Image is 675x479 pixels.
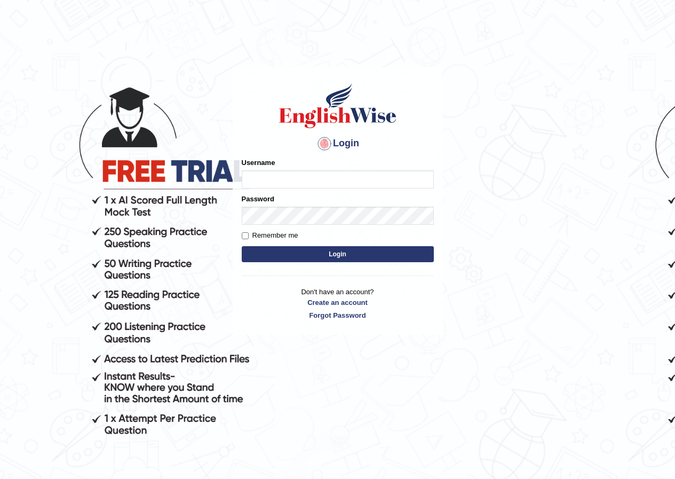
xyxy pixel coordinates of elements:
[242,232,249,239] input: Remember me
[242,158,275,168] label: Username
[242,194,274,204] label: Password
[242,310,434,320] a: Forgot Password
[242,230,298,241] label: Remember me
[277,82,399,130] img: Logo of English Wise sign in for intelligent practice with AI
[242,135,434,152] h4: Login
[242,246,434,262] button: Login
[242,287,434,320] p: Don't have an account?
[242,297,434,308] a: Create an account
